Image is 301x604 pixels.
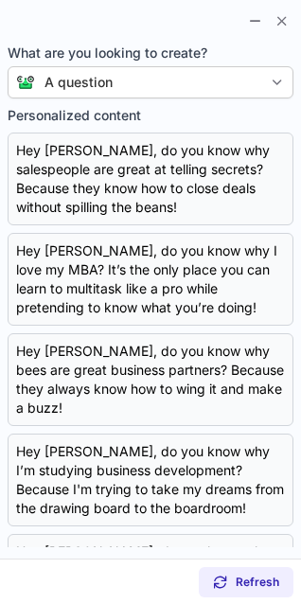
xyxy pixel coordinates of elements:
button: Refresh [199,567,293,597]
label: Personalized content [8,106,293,125]
span: Refresh [236,575,279,590]
div: Hey [PERSON_NAME], do you know why bees are great business partners? Because they always know how... [16,342,285,417]
div: Hey [PERSON_NAME], do you know why salespeople are great at telling secrets? Because they know ho... [16,141,285,217]
img: Connie from ContactOut [9,75,35,90]
div: A question [44,73,113,92]
span: What are you looking to create? [8,44,293,62]
div: Hey [PERSON_NAME], do you know why I’m studying business development? Because I'm trying to take ... [16,442,285,518]
div: Hey [PERSON_NAME], do you know why I love my MBA? It’s the only place you can learn to multitask ... [16,241,285,317]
